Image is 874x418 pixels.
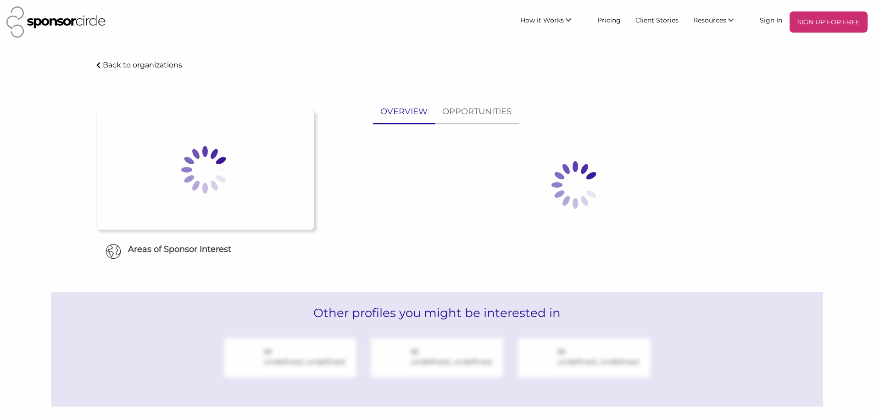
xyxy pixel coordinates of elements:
li: How it Works [513,11,590,33]
a: Pricing [590,11,628,28]
p: OPPORTUNITIES [442,105,512,118]
span: Resources [693,16,726,24]
li: Resources [686,11,752,33]
p: Back to organizations [103,61,182,69]
p: OVERVIEW [380,105,428,118]
h2: Other profiles you might be interested in [51,292,823,334]
span: How it Works [520,16,564,24]
a: Client Stories [628,11,686,28]
h6: Areas of Sponsor Interest [89,244,321,255]
img: Loading spinner [159,124,251,216]
img: Globe Icon [106,244,121,259]
a: Sign In [752,11,790,28]
img: Loading spinner [529,139,621,231]
img: Sponsor Circle Logo [6,6,106,38]
p: SIGN UP FOR FREE [793,15,864,29]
